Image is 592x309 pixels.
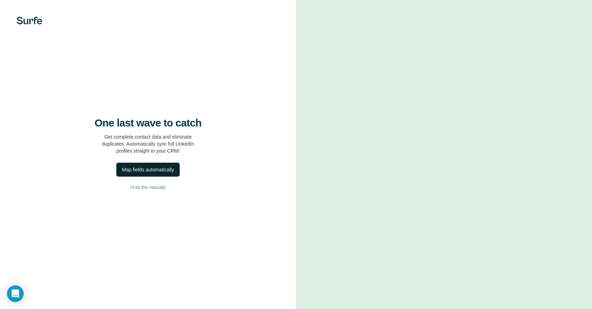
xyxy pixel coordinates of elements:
[130,184,165,191] span: I’ll do this manually
[14,182,282,193] button: I’ll do this manually
[116,163,179,177] button: Map fields automatically
[95,117,202,129] h4: One last wave to catch
[17,17,42,24] img: Surfe's logo
[102,133,194,154] p: Get complete contact data and eliminate duplicates. Automatically sync full LinkedIn profiles str...
[122,166,174,173] div: Map fields automatically
[7,285,24,302] div: Open Intercom Messenger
